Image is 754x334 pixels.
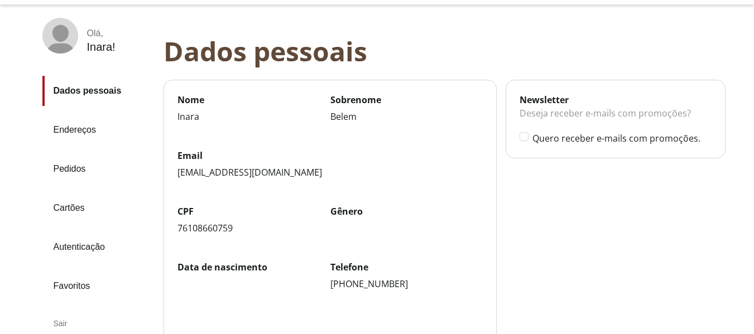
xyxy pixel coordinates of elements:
div: Inara [177,110,330,123]
div: Olá , [87,28,116,38]
label: Telefone [330,261,483,273]
label: Sobrenome [330,94,483,106]
a: Endereços [42,115,155,145]
a: Autenticação [42,232,155,262]
div: Deseja receber e-mails com promoções? [520,106,711,132]
div: Belem [330,110,483,123]
div: Inara ! [87,41,116,54]
div: 76108660759 [177,222,330,234]
label: Nome [177,94,330,106]
label: CPF [177,205,330,217]
a: Pedidos [42,154,155,184]
label: Gênero [330,205,483,217]
a: Dados pessoais [42,76,155,106]
label: Data de nascimento [177,261,330,273]
label: Quero receber e-mails com promoções. [532,132,711,144]
label: Email [177,149,483,162]
div: Dados pessoais [164,36,734,66]
a: Favoritos [42,271,155,301]
div: [EMAIL_ADDRESS][DOMAIN_NAME] [177,166,483,178]
a: Cartões [42,193,155,223]
div: [PHONE_NUMBER] [330,278,483,290]
div: Newsletter [520,94,711,106]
